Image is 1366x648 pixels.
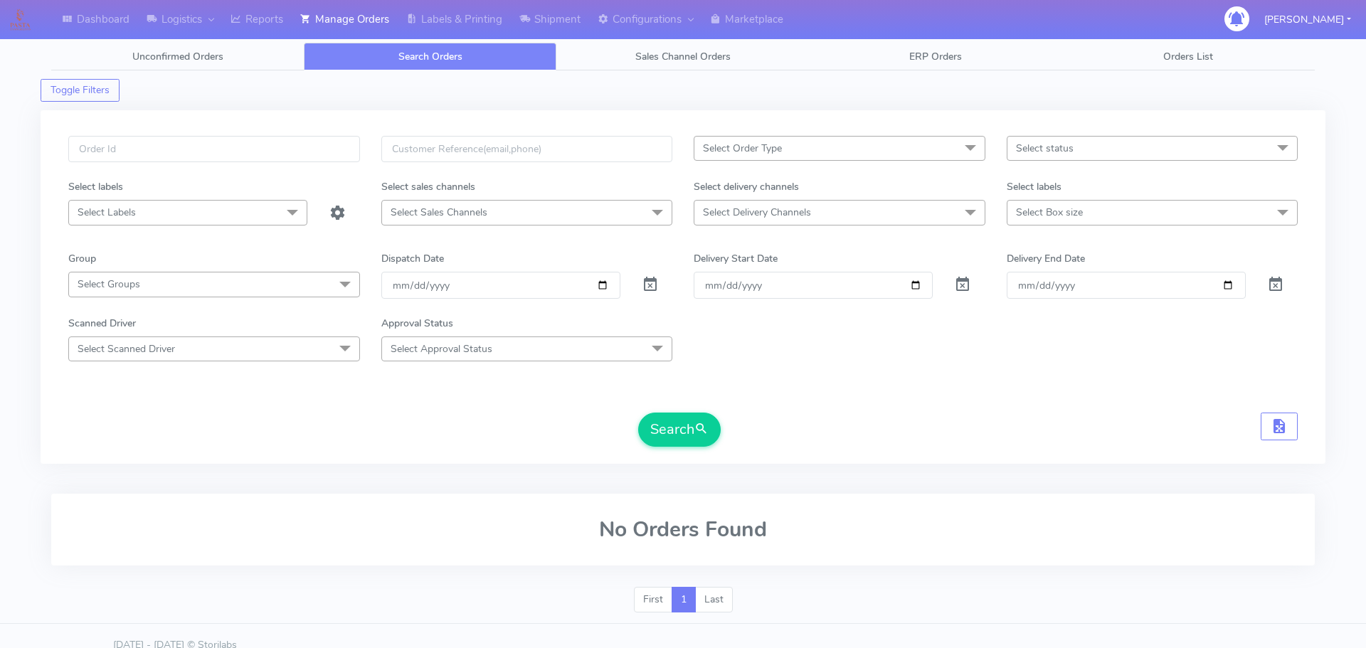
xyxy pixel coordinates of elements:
[132,50,223,63] span: Unconfirmed Orders
[78,206,136,219] span: Select Labels
[78,277,140,291] span: Select Groups
[391,342,492,356] span: Select Approval Status
[68,179,123,194] label: Select labels
[635,50,731,63] span: Sales Channel Orders
[68,316,136,331] label: Scanned Driver
[68,136,360,162] input: Order Id
[1254,5,1362,34] button: [PERSON_NAME]
[909,50,962,63] span: ERP Orders
[68,518,1298,541] h2: No Orders Found
[41,79,120,102] button: Toggle Filters
[1007,179,1061,194] label: Select labels
[381,179,475,194] label: Select sales channels
[703,206,811,219] span: Select Delivery Channels
[638,413,721,447] button: Search
[391,206,487,219] span: Select Sales Channels
[1016,206,1083,219] span: Select Box size
[51,43,1315,70] ul: Tabs
[694,251,778,266] label: Delivery Start Date
[1016,142,1074,155] span: Select status
[672,587,696,612] a: 1
[703,142,782,155] span: Select Order Type
[381,251,444,266] label: Dispatch Date
[381,316,453,331] label: Approval Status
[381,136,673,162] input: Customer Reference(email,phone)
[694,179,799,194] label: Select delivery channels
[398,50,462,63] span: Search Orders
[1163,50,1213,63] span: Orders List
[68,251,96,266] label: Group
[78,342,175,356] span: Select Scanned Driver
[1007,251,1085,266] label: Delivery End Date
